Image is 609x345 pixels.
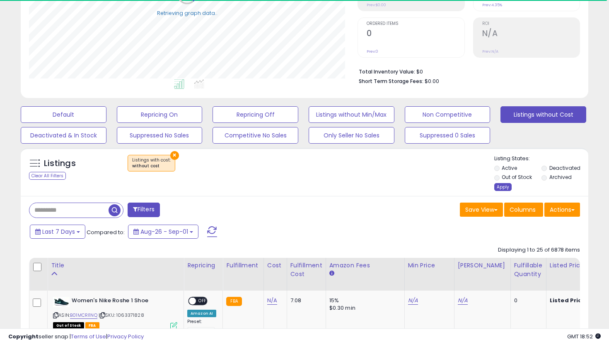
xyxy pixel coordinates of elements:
div: 7.08 [290,297,319,304]
button: Listings without Min/Max [309,106,394,123]
div: Title [51,261,180,270]
button: Filters [128,203,160,217]
span: OFF [196,298,209,305]
button: Aug-26 - Sep-01 [128,225,198,239]
span: All listings that are currently out of stock and unavailable for purchase on Amazon [53,322,84,329]
div: seller snap | | [8,333,144,341]
button: Suppressed No Sales [117,127,203,144]
div: Clear All Filters [29,172,66,180]
div: Retrieving graph data.. [157,9,217,17]
div: ASIN: [53,297,177,328]
label: Deactivated [549,164,580,171]
label: Archived [549,174,572,181]
h5: Listings [44,158,76,169]
div: Apply [494,183,512,191]
span: Columns [510,206,536,214]
div: Amazon AI [187,310,216,317]
span: FBA [85,322,99,329]
a: Terms of Use [71,333,106,340]
b: Total Inventory Value: [359,68,415,75]
button: Only Seller No Sales [309,127,394,144]
div: $0.30 min [329,304,398,312]
div: Amazon Fees [329,261,401,270]
div: 15% [329,297,398,304]
div: Fulfillment [226,261,260,270]
div: Preset: [187,319,216,338]
span: 2025-09-9 18:52 GMT [567,333,601,340]
button: Deactivated & In Stock [21,127,106,144]
button: Columns [504,203,543,217]
button: Listings without Cost [500,106,586,123]
b: Short Term Storage Fees: [359,78,423,85]
small: Amazon Fees. [329,270,334,277]
span: Listings with cost : [132,157,171,169]
a: N/A [267,296,277,305]
span: Compared to: [87,228,125,236]
button: Suppressed 0 Sales [405,127,491,144]
button: Repricing Off [213,106,298,123]
span: ROI [482,22,580,26]
h2: N/A [482,29,580,40]
a: N/A [458,296,468,305]
a: N/A [408,296,418,305]
a: B01MCRI1NQ [70,312,97,319]
div: Min Price [408,261,451,270]
button: Non Competitive [405,106,491,123]
li: $0 [359,66,574,76]
button: Actions [544,203,580,217]
div: 0 [514,297,540,304]
div: Fulfillable Quantity [514,261,543,279]
button: Last 7 Days [30,225,85,239]
div: Cost [267,261,283,270]
img: 31vJ3TPk-2L._SL40_.jpg [53,297,70,307]
span: Ordered Items [367,22,464,26]
button: Default [21,106,106,123]
p: Listing States: [494,155,589,163]
strong: Copyright [8,333,39,340]
label: Active [502,164,517,171]
a: Privacy Policy [107,333,144,340]
small: Prev: 0 [367,49,378,54]
span: $0.00 [425,77,439,85]
div: Displaying 1 to 25 of 6878 items [498,246,580,254]
span: | SKU: 1063371828 [99,312,144,318]
button: × [170,151,179,160]
div: without cost [132,163,171,169]
span: Last 7 Days [42,228,75,236]
label: Out of Stock [502,174,532,181]
b: Listed Price: [550,296,587,304]
small: FBA [226,297,242,306]
small: Prev: 4.35% [482,2,502,7]
div: Repricing [187,261,219,270]
b: Women's Nike Roshe 1 Shoe [72,297,172,307]
button: Competitive No Sales [213,127,298,144]
h2: 0 [367,29,464,40]
button: Repricing On [117,106,203,123]
button: Save View [460,203,503,217]
small: Prev: N/A [482,49,498,54]
small: Prev: $0.00 [367,2,386,7]
div: [PERSON_NAME] [458,261,507,270]
span: Aug-26 - Sep-01 [140,228,188,236]
div: Fulfillment Cost [290,261,322,279]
